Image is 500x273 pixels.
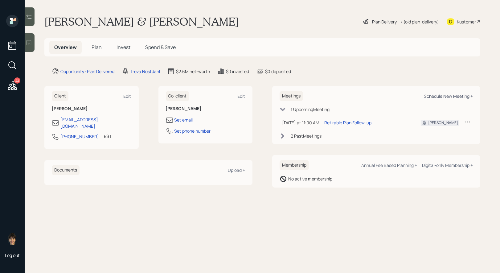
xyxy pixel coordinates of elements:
span: Invest [117,44,130,51]
div: $0 deposited [265,68,291,75]
div: Treva Nostdahl [130,68,160,75]
span: Spend & Save [145,44,176,51]
h6: [PERSON_NAME] [52,106,131,111]
h6: Meetings [280,91,303,101]
div: Kustomer [457,19,476,25]
div: Set phone number [174,128,211,134]
div: [DATE] at 11:00 AM [282,119,319,126]
h1: [PERSON_NAME] & [PERSON_NAME] [44,15,239,28]
span: Plan [92,44,102,51]
div: 22 [14,77,20,84]
div: 2 Past Meeting s [291,133,322,139]
div: Opportunity · Plan Delivered [60,68,114,75]
div: EST [104,133,112,139]
div: Edit [124,93,131,99]
div: $2.6M net-worth [176,68,210,75]
h6: Client [52,91,68,101]
div: Retirable Plan Follow-up [324,119,371,126]
img: treva-nostdahl-headshot.png [6,233,18,245]
div: [PERSON_NAME] [428,120,458,126]
div: Annual Fee Based Planning + [361,162,417,168]
div: Edit [237,93,245,99]
div: $0 invested [226,68,249,75]
div: Digital-only Membership + [422,162,473,168]
div: Plan Delivery [372,19,397,25]
div: [EMAIL_ADDRESS][DOMAIN_NAME] [60,116,131,129]
div: Upload + [228,167,245,173]
h6: [PERSON_NAME] [166,106,245,111]
div: No active membership [288,176,332,182]
div: Set email [174,117,193,123]
div: 1 Upcoming Meeting [291,106,330,113]
div: [PHONE_NUMBER] [60,133,99,140]
div: Schedule New Meeting + [424,93,473,99]
span: Overview [54,44,77,51]
h6: Membership [280,160,309,170]
div: Log out [5,252,20,258]
div: • (old plan-delivery) [400,19,439,25]
h6: Co-client [166,91,189,101]
h6: Documents [52,165,80,175]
